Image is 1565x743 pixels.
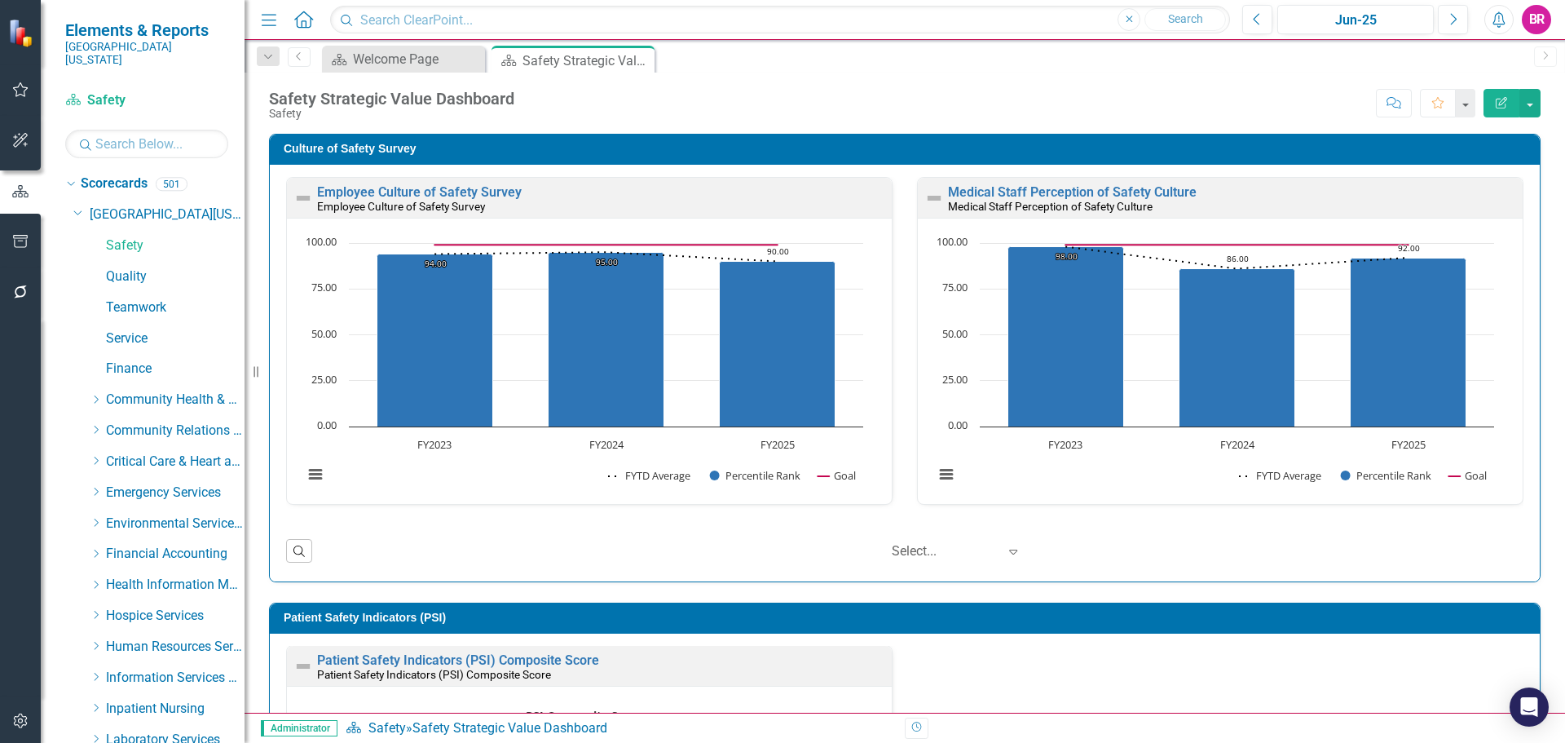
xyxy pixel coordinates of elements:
[326,49,481,69] a: Welcome Page
[1144,8,1226,31] button: Search
[1179,268,1295,427] path: FY2024, 86. Percentile Rank.
[346,719,893,738] div: »
[286,177,893,505] div: Double-Click to Edit
[1227,253,1249,264] text: 86.00
[106,453,245,471] a: Critical Care & Heart and Vascular Services
[1239,468,1323,483] button: Show FYTD Average
[924,188,944,208] img: Not Defined
[156,177,187,191] div: 501
[8,19,37,47] img: ClearPoint Strategy
[311,280,337,294] text: 75.00
[295,235,871,500] svg: Interactive chart
[417,437,452,452] text: FY2023
[767,245,789,257] text: 90.00
[1220,437,1255,452] text: FY2024
[284,612,1532,624] h3: Patient Safety Indicators (PSI)
[106,515,245,533] a: Environmental Services Team
[306,234,337,249] text: 100.00
[377,254,493,427] path: FY2023, 94. Percentile Rank.
[106,700,245,719] a: Inpatient Nursing
[1063,243,1412,272] g: FYTD Average, series 1 of 3. Line with 3 data points.
[948,200,1153,213] small: Medical Staff Perception of Safety Culture
[948,418,968,432] text: 0.00
[106,360,245,378] a: Finance
[106,268,245,286] a: Quality
[1008,246,1124,427] path: FY2023, 98. Percentile Rank.
[1056,250,1078,262] text: 98.00
[106,576,245,595] a: Health Information Management Services
[937,234,968,249] text: 100.00
[330,6,1230,34] input: Search ClearPoint...
[317,200,485,213] small: Employee Culture of Safety Survey
[1448,468,1487,483] button: Show Goal
[311,326,337,341] text: 50.00
[760,437,795,452] text: FY2025
[589,437,624,452] text: FY2024
[106,484,245,502] a: Emergency Services
[1283,11,1428,30] div: Jun-25
[1391,437,1426,452] text: FY2025
[317,652,599,668] a: Patient Safety Indicators (PSI) Composite Score
[311,372,337,387] text: 25.00
[317,184,522,200] a: Employee Culture of Safety Survey
[90,206,245,224] a: [GEOGRAPHIC_DATA][US_STATE]
[926,235,1514,500] div: Chart. Highcharts interactive chart.
[596,256,618,268] text: 95.00
[425,258,447,269] text: 94.00
[942,372,968,387] text: 25.00
[432,241,781,248] g: Goal, series 3 of 3. Line with 3 data points.
[269,90,514,108] div: Safety Strategic Value Dashboard
[522,51,650,71] div: Safety Strategic Value Dashboard
[304,463,327,486] button: View chart menu, Chart
[65,40,228,67] small: [GEOGRAPHIC_DATA][US_STATE]
[106,237,245,255] a: Safety
[1398,242,1420,254] text: 92.00
[65,20,228,40] span: Elements & Reports
[65,130,228,158] input: Search Below...
[1522,5,1551,34] button: BR
[1063,241,1412,248] g: Goal, series 3 of 3. Line with 3 data points.
[1277,5,1434,34] button: Jun-25
[295,235,884,500] div: Chart. Highcharts interactive chart.
[317,668,551,681] small: Patient Safety Indicators (PSI) Composite Score
[1048,437,1082,452] text: FY2023
[106,638,245,657] a: Human Resources Services
[942,280,968,294] text: 75.00
[1341,468,1432,483] button: Show Percentile Rank
[1168,12,1203,25] span: Search
[106,545,245,564] a: Financial Accounting
[261,720,337,736] span: Administrator
[942,326,968,341] text: 50.00
[412,720,607,736] div: Safety Strategic Value Dashboard
[293,657,313,676] img: Not Defined
[926,235,1502,500] svg: Interactive chart
[818,468,856,483] button: Show Goal
[353,49,481,69] div: Welcome Page
[720,261,835,427] path: FY2025, 90. Percentile Rank.
[549,252,664,427] path: FY2024, 95. Percentile Rank.
[377,252,835,427] g: Percentile Rank, series 2 of 3. Bar series with 3 bars.
[106,607,245,626] a: Hospice Services
[917,177,1523,505] div: Double-Click to Edit
[317,418,337,432] text: 0.00
[1351,258,1466,427] path: FY2025, 92. Percentile Rank.
[293,188,313,208] img: Not Defined
[935,463,958,486] button: View chart menu, Chart
[106,391,245,409] a: Community Health & Athletic Training
[608,468,692,483] button: Show FYTD Average
[106,299,245,317] a: Teamwork
[269,108,514,120] div: Safety
[65,91,228,110] a: Safety
[106,422,245,440] a: Community Relations Services
[1008,246,1466,427] g: Percentile Rank, series 2 of 3. Bar series with 3 bars.
[106,329,245,348] a: Service
[526,708,642,723] text: PSI Composite Score
[81,175,148,193] a: Scorecards
[106,669,245,688] a: Information Services Team
[368,720,406,736] a: Safety
[948,184,1197,200] a: Medical Staff Perception of Safety Culture
[1510,688,1549,727] div: Open Intercom Messenger
[710,468,801,483] button: Show Percentile Rank
[284,143,1532,155] h3: Culture of Safety Survey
